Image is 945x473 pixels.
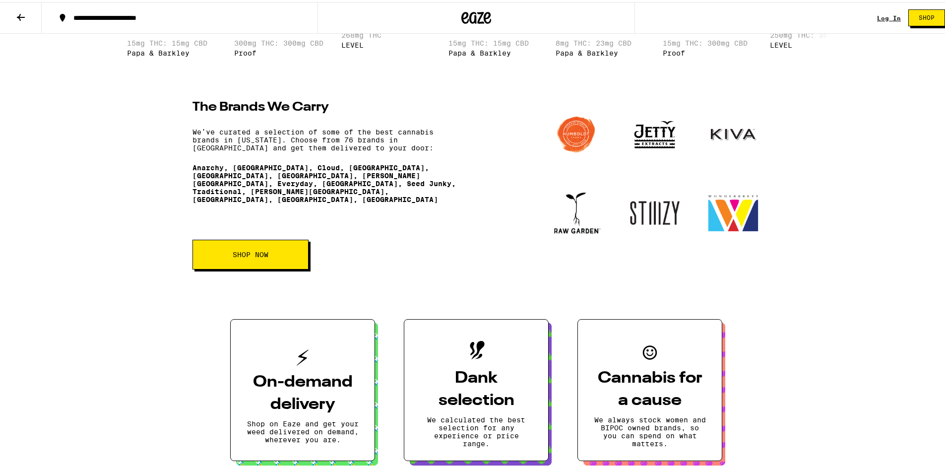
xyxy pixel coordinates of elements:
p: Shop on Eaze and get your weed delivered on demand, wherever you are. [247,418,359,442]
div: Proof [663,47,762,55]
img: Stiiizy [628,184,682,238]
p: 15mg THC: 15mg CBD [448,37,548,45]
img: Jetty [628,106,682,159]
p: 250mg THC: 3mg CBD [770,29,869,37]
div: LEVEL [770,39,869,47]
div: Papa & Barkley [448,47,548,55]
h3: Cannabis for a cause [594,365,706,410]
h3: Dank selection [420,365,532,410]
a: Log In [877,13,901,19]
div: Proof [234,47,333,55]
div: We’ve curated a selection of some of the best cannabis brands in [US_STATE]. Choose from 76 brand... [192,126,458,150]
img: Wonderbrett [706,184,760,238]
p: We always stock women and BIPOC owned brands, so you can spend on what matters. [594,414,706,446]
span: Shop [919,13,935,19]
p: We calculated the best selection for any experience or price range. [420,414,532,446]
p: 300mg THC: 300mg CBD [234,37,333,45]
button: Cannabis for a causeWe always stock women and BIPOC owned brands, so you can spend on what matters. [577,317,722,459]
button: Shop [908,7,945,24]
h3: On-demand delivery [247,369,359,414]
p: 15mg THC: 15mg CBD [127,37,226,45]
span: Hi. Need any help? [6,7,71,15]
p: 8mg THC: 23mg CBD [556,37,655,45]
p: 15mg THC: 300mg CBD [663,37,762,45]
h2: The Brands We Carry [192,95,458,115]
button: On-demand deliveryShop on Eaze and get your weed delivered on demand, wherever you are. [230,317,375,459]
button: SHOP NOW [192,238,309,268]
div: Papa & Barkley [127,47,226,55]
p: 268mg THC [341,29,441,37]
div: LEVEL [341,39,441,47]
p: Anarchy, [GEOGRAPHIC_DATA], Cloud, [GEOGRAPHIC_DATA], [GEOGRAPHIC_DATA], [GEOGRAPHIC_DATA], [PERS... [192,162,458,202]
button: Dank selectionWe calculated the best selection for any experience or price range. [404,317,549,459]
span: SHOP NOW [233,249,268,256]
div: Papa & Barkley [556,47,655,55]
img: raw_garden [550,184,603,238]
img: Kiva [706,106,760,159]
img: Humboldt [550,106,603,159]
